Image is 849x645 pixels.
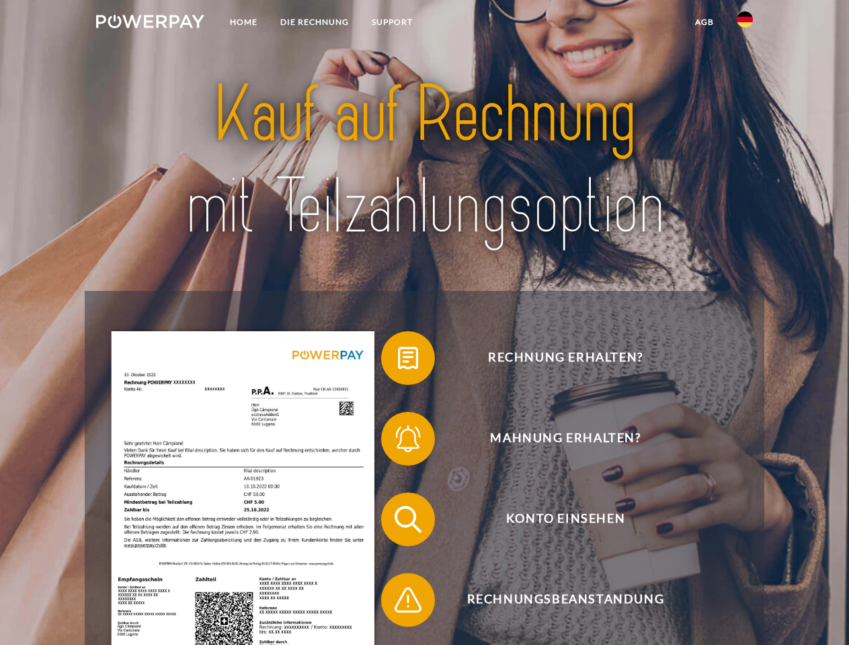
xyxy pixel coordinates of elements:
a: agb [684,10,725,34]
span: Mahnung erhalten? [401,412,730,466]
span: Rechnungsbeanstandung [401,573,730,627]
img: logo-powerpay-white.svg [96,15,204,28]
img: de [737,11,753,28]
img: title-powerpay_de.svg [128,64,721,257]
a: Home [218,10,269,34]
img: qb_warning.svg [391,583,425,617]
button: Rechnungsbeanstandung [381,573,731,627]
button: Mahnung erhalten? [381,412,731,466]
button: Konto einsehen [381,492,731,546]
span: Rechnung erhalten? [401,331,730,385]
a: SUPPORT [360,10,424,34]
img: qb_search.svg [391,503,425,536]
img: qb_bill.svg [391,341,425,375]
a: DIE RECHNUNG [269,10,360,34]
button: Rechnung erhalten? [381,331,731,385]
span: Konto einsehen [401,492,730,546]
img: qb_bell.svg [391,422,425,456]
